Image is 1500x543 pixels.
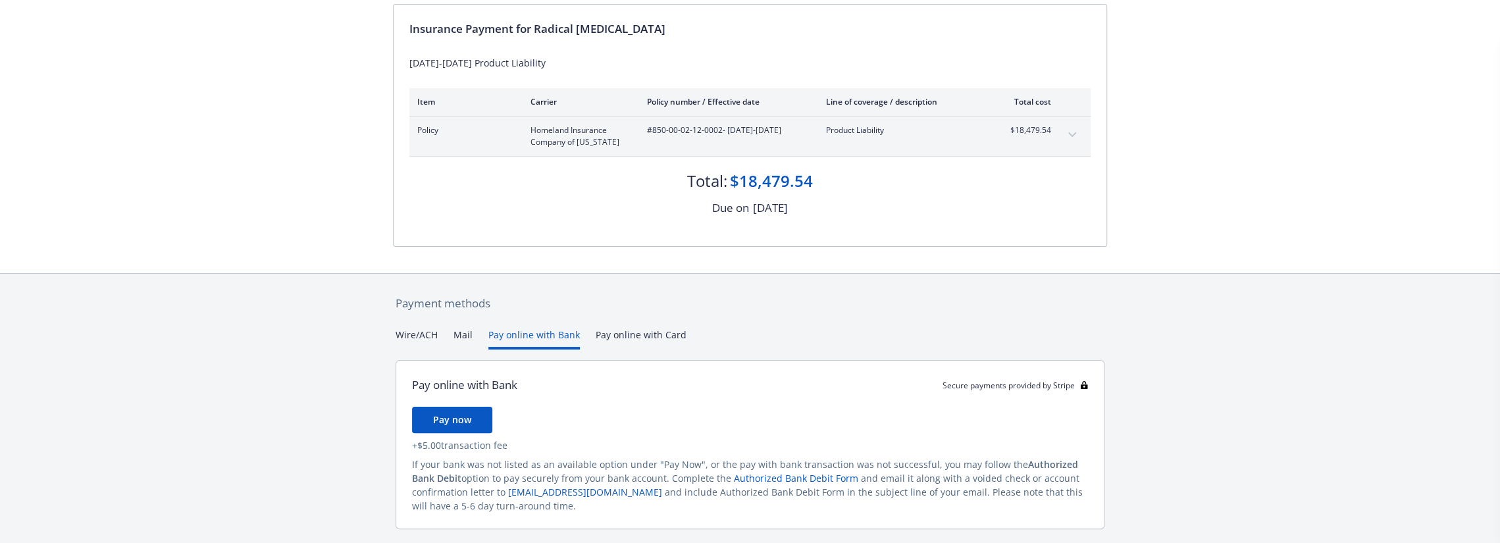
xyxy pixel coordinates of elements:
span: Pay now [433,413,471,426]
a: Authorized Bank Debit Form [734,472,858,484]
div: Total: [687,170,727,192]
div: + $5.00 transaction fee [412,438,1088,452]
div: Item [417,96,509,107]
div: Secure payments provided by Stripe [943,380,1088,391]
span: Product Liability [826,124,981,136]
div: Pay online with Bank [412,376,517,394]
div: Total cost [1002,96,1051,107]
div: Carrier [530,96,626,107]
span: Homeland Insurance Company of [US_STATE] [530,124,626,148]
button: Pay now [412,407,492,433]
a: [EMAIL_ADDRESS][DOMAIN_NAME] [508,486,662,498]
div: Policy number / Effective date [647,96,805,107]
button: Pay online with Bank [488,328,580,349]
span: Policy [417,124,509,136]
div: Payment methods [396,295,1104,312]
span: #850-00-02-12-0002 - [DATE]-[DATE] [647,124,805,136]
button: Mail [453,328,473,349]
div: PolicyHomeland Insurance Company of [US_STATE]#850-00-02-12-0002- [DATE]-[DATE]Product Liability$... [409,116,1091,156]
span: Authorized Bank Debit [412,458,1078,484]
div: [DATE]-[DATE] Product Liability [409,56,1091,70]
div: Insurance Payment for Radical [MEDICAL_DATA] [409,20,1091,38]
button: Wire/ACH [396,328,438,349]
button: expand content [1062,124,1083,145]
div: $18,479.54 [730,170,813,192]
div: [DATE] [753,199,788,217]
button: Pay online with Card [596,328,686,349]
span: $18,479.54 [1002,124,1051,136]
div: If your bank was not listed as an available option under "Pay Now", or the pay with bank transact... [412,457,1088,513]
div: Line of coverage / description [826,96,981,107]
div: Due on [712,199,749,217]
